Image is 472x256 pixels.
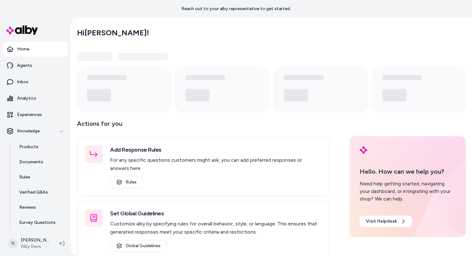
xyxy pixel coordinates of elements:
img: alby Logo [360,146,367,154]
p: Inbox [17,79,28,85]
p: Hello. How can we help you? [360,167,456,176]
p: Experiences [17,112,42,118]
p: Home [17,46,29,52]
a: Analytics [3,91,68,106]
button: N[PERSON_NAME]Alby Devs [4,233,54,253]
p: Survey Questions [19,219,56,226]
p: Documents [19,159,43,165]
p: Products [19,144,38,150]
a: Rules [13,170,68,185]
a: Experiences [3,107,68,122]
a: Reviews [13,200,68,215]
p: Analytics [17,95,36,102]
span: Alby Devs [21,243,49,250]
a: Global Guidelines [110,240,167,252]
p: [PERSON_NAME] [21,237,49,243]
p: Knowledge [17,128,40,134]
div: Need help getting started, navigating your dashboard, or integrating with your shop? We can help. [360,180,456,203]
a: Agents [3,58,68,73]
a: Visit Helpdesk [360,216,412,227]
h2: Hi [PERSON_NAME] ! [77,28,149,38]
p: Reach out to your alby representative to get started. [181,6,291,12]
a: Survey Questions [13,215,68,230]
p: Verified Q&As [19,189,48,195]
a: Inbox [3,74,68,90]
p: Reviews [19,204,36,211]
a: Home [3,42,68,57]
span: N [8,238,18,248]
p: For any specific questions customers might ask, you can add preferred responses or answers here. [110,156,322,172]
p: Actions for you [77,119,329,134]
h3: Set Global Guidelines [110,209,322,218]
p: Customize alby by specifying rules for overall behavior, style, or language. This ensures that ge... [110,220,322,236]
a: Products [13,139,68,154]
a: Rules [110,176,143,188]
a: Documents [13,154,68,170]
p: Agents [17,62,32,69]
img: alby Logo [6,26,38,35]
button: Knowledge [3,124,68,139]
h3: Add Response Rules [110,145,322,154]
p: Rules [19,174,30,180]
a: Verified Q&As [13,185,68,200]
